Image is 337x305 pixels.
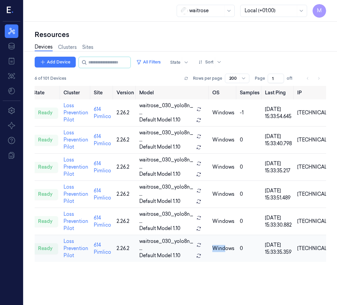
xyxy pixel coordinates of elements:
div: [DATE] 15:33:54.645 [265,106,292,120]
span: waitrose_030_yolo8n_ ... [139,184,194,198]
a: Loss Prevention Pilot [64,130,88,150]
p: windows [212,218,234,225]
div: [TECHNICAL_ID] [297,109,337,116]
div: [DATE] 15:33:35.217 [265,160,292,174]
th: OS [210,86,237,99]
span: Default Model 1.10 [139,252,180,259]
div: [DATE] 15:33:30.882 [265,214,292,229]
a: Loss Prevention Pilot [64,157,88,177]
div: [TECHNICAL_ID] [297,136,337,144]
div: -1 [240,109,260,116]
div: [TECHNICAL_ID] [297,164,337,171]
th: Model [137,86,210,99]
div: 2.26.2 [117,136,134,144]
button: M [313,4,326,18]
a: Loss Prevention Pilot [64,211,88,231]
span: waitrose_030_yolo8n_ ... [139,102,194,116]
div: 0 [240,191,260,198]
a: Devices [35,43,53,51]
p: Rows per page [193,75,222,81]
div: 0 [240,245,260,252]
div: ready [33,243,58,254]
div: Resources [35,30,326,39]
div: 2.26.2 [117,191,134,198]
a: 614 Pimlico [94,215,111,228]
div: [DATE] 15:33:35.359 [265,242,292,256]
nav: pagination [303,74,323,83]
span: waitrose_030_yolo8n_ ... [139,156,194,171]
a: 614 Pimlico [94,106,111,119]
div: 0 [240,164,260,171]
div: ready [33,189,58,200]
div: [TECHNICAL_ID] [297,245,337,252]
span: of 1 [287,75,298,81]
p: windows [212,164,234,171]
p: windows [212,109,234,116]
span: 6 of 101 Devices [35,75,66,81]
div: [DATE] 15:33:40.798 [265,133,292,147]
div: [TECHNICAL_ID] [297,218,337,225]
th: Cluster [61,86,91,99]
div: ready [33,108,58,118]
th: Version [114,86,137,99]
button: Add Device [35,57,76,68]
div: [TECHNICAL_ID] [297,191,337,198]
span: Default Model 1.10 [139,116,180,123]
span: Default Model 1.10 [139,171,180,178]
div: ready [33,135,58,146]
div: 0 [240,218,260,225]
a: 614 Pimlico [94,133,111,147]
th: Samples [237,86,262,99]
span: Default Model 1.10 [139,144,180,151]
div: ready [33,216,58,227]
a: Loss Prevention Pilot [64,238,88,259]
div: [DATE] 15:33:51.489 [265,187,292,202]
a: Loss Prevention Pilot [64,102,88,123]
a: 614 Pimlico [94,188,111,201]
span: waitrose_030_yolo8n_ ... [139,211,194,225]
a: Loss Prevention Pilot [64,184,88,204]
a: Clusters [58,44,77,51]
a: 614 Pimlico [94,242,111,255]
span: Default Model 1.10 [139,198,180,205]
p: windows [212,191,234,198]
th: Last Ping [262,86,295,99]
span: Default Model 1.10 [139,225,180,232]
a: Sites [82,44,93,51]
div: ready [33,162,58,173]
p: windows [212,245,234,252]
div: 2.26.2 [117,164,134,171]
th: Site [91,86,114,99]
div: 2.26.2 [117,245,134,252]
th: State [30,86,61,99]
button: All Filters [134,57,163,68]
div: 2.26.2 [117,109,134,116]
div: 0 [240,136,260,144]
span: waitrose_030_yolo8n_ ... [139,238,194,252]
span: waitrose_030_yolo8n_ ... [139,129,194,144]
div: 2.26.2 [117,218,134,225]
p: windows [212,136,234,144]
a: 614 Pimlico [94,160,111,174]
span: Page [255,75,265,81]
